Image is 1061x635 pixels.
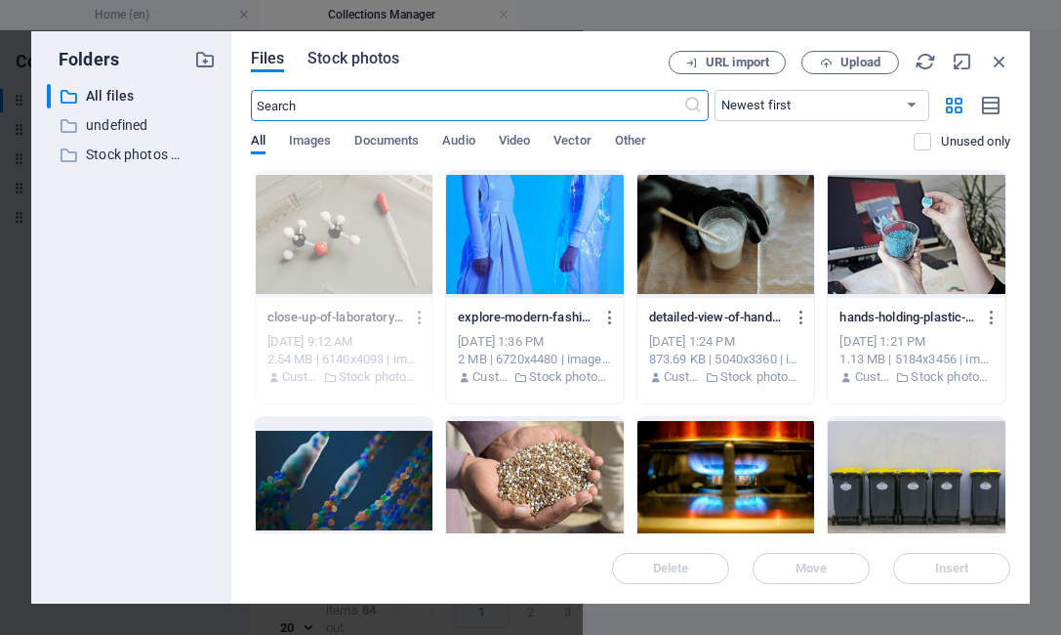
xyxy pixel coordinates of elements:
i: Reload [915,51,936,72]
div: ​ [47,84,51,108]
i: Close [989,51,1010,72]
p: Stock photos & videos [86,144,180,166]
span: Video [499,129,530,156]
p: Customer [472,368,509,386]
span: URL import [706,57,769,68]
div: [DATE] 9:12 AM [267,333,422,351]
div: Stock photos & videos [47,143,216,167]
p: detailed-view-of-hands-with-gloves-mixing-resin-in-a-plastic-cup-with-a-stirrer-on-a-wooden-surfa... [649,309,785,326]
p: Folders [47,47,119,72]
div: [DATE] 1:21 PM [839,333,994,351]
div: Stock photos & videos [47,143,180,167]
span: Files [251,47,285,70]
p: Stock photos & videos [339,368,422,386]
p: explore-modern-fashion-with-transparent-materials-and-a-blue-theme-highlighting-contemporary-styl... [458,309,593,326]
p: Stock photos & videos [529,368,612,386]
p: Customer [282,368,318,386]
p: Stock photos & videos [911,368,994,386]
p: hands-holding-plastic-granules-with-a-computer-screen-in-the-background-showcasing-3d-printing-ma... [839,309,975,326]
input: Search [251,90,683,121]
div: By: Customer | Folder: Stock photos & videos [458,368,612,386]
span: Stock photos [307,47,399,70]
div: [DATE] 1:24 PM [649,333,803,351]
div: 873.69 KB | 5040x3360 | image/jpeg [649,351,803,368]
span: Images [289,129,332,156]
p: Customer [855,368,891,386]
span: All [251,129,265,156]
div: undefined [47,113,216,138]
button: Upload [801,51,899,74]
div: By: Customer | Folder: Stock photos & videos [267,368,422,386]
span: Vector [553,129,592,156]
span: Upload [840,57,880,68]
span: Other [615,129,646,156]
button: URL import [669,51,786,74]
div: 2.54 MB | 6140x4093 | image/jpeg [267,351,422,368]
p: All files [86,85,180,107]
div: 2 MB | 6720x4480 | image/jpeg [458,351,612,368]
p: undefined [86,114,180,137]
p: Displays only files that are not in use on the website. Files added during this session can still... [941,133,1010,150]
div: This file has already been selected or is not supported by this element [256,171,433,298]
p: Customer [664,368,700,386]
span: Audio [442,129,474,156]
i: Create new folder [194,49,216,70]
p: close-up-of-laboratory-equipment-and-molecular-model-on-a-flat-surface-jZQNL_CqC1-kNtqv5c-OWg.jpeg [267,309,403,326]
div: By: Customer | Folder: Stock photos & videos [649,368,803,386]
i: Minimize [952,51,973,72]
div: By: Customer | Folder: Stock photos & videos [839,368,994,386]
span: Documents [354,129,419,156]
div: 1.13 MB | 5184x3456 | image/jpeg [839,351,994,368]
div: [DATE] 1:36 PM [458,333,612,351]
p: Stock photos & videos [720,368,803,386]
